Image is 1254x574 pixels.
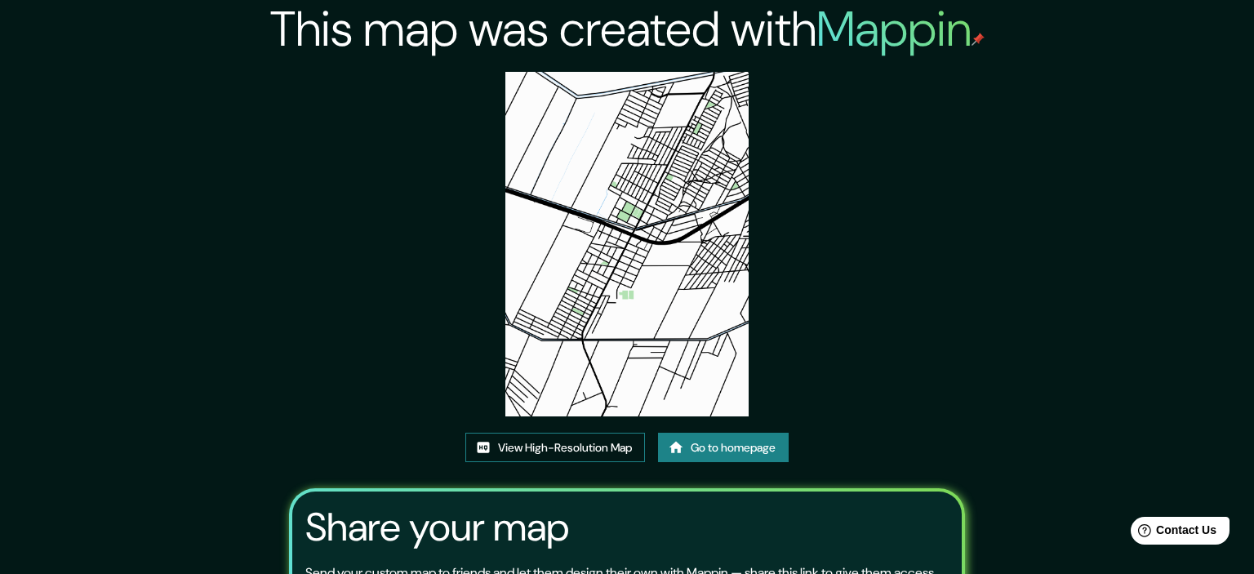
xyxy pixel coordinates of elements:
[972,33,985,46] img: mappin-pin
[505,72,749,416] img: created-map
[1109,510,1236,556] iframe: Help widget launcher
[465,433,645,463] a: View High-Resolution Map
[305,505,569,550] h3: Share your map
[658,433,789,463] a: Go to homepage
